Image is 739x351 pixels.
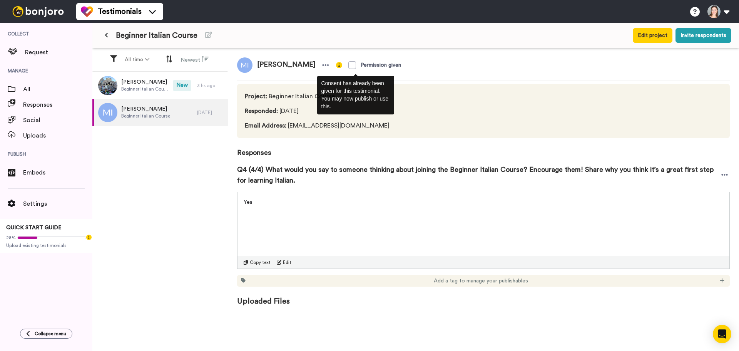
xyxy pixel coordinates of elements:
span: Responded : [245,108,278,114]
img: mi.png [237,57,252,73]
img: info-yellow.svg [336,62,342,68]
button: Invite respondents [675,28,731,43]
div: Open Intercom Messenger [713,325,731,343]
span: Beginner Italian Course [116,30,197,41]
img: bj-logo-header-white.svg [9,6,67,17]
span: Yes [244,200,252,205]
span: Email Address : [245,123,286,129]
span: Uploaded Files [237,287,730,307]
span: 28% [6,235,16,241]
span: Responses [23,100,92,109]
span: Uploads [23,131,92,140]
div: Permission given [361,61,401,69]
span: Edit [283,259,291,265]
span: Beginner Italian Course [121,86,169,92]
span: Add a tag to manage your publishables [434,277,528,285]
img: mi.png [98,103,117,122]
span: Upload existing testimonials [6,242,86,249]
div: [DATE] [197,109,224,116]
span: Beginner Italian Course [245,92,393,101]
button: All time [120,53,154,67]
span: Q4 (4/4) What would you say to someone thinking about joining the Beginner Italian Course? Encour... [237,164,719,186]
button: Collapse menu [20,329,72,339]
span: Copy text [250,259,271,265]
div: 3 hr. ago [197,82,224,89]
span: [DATE] [245,106,393,116]
button: Newest [176,52,213,67]
img: 3d89c447-bf51-4ec6-90ba-8065846b850a.jpeg [98,76,117,95]
a: [PERSON_NAME]Beginner Italian Course[DATE] [92,99,228,126]
span: Embeds [23,168,92,177]
span: Settings [23,199,92,208]
span: Beginner Italian Course [121,113,170,119]
span: [PERSON_NAME] [121,105,170,113]
span: [PERSON_NAME] [121,78,169,86]
img: tm-color.svg [81,5,93,18]
span: Social [23,116,92,125]
button: Edit project [633,28,672,43]
span: Request [25,48,92,57]
a: [PERSON_NAME]Beginner Italian CourseNew3 hr. ago [92,72,228,99]
span: Responses [237,138,730,158]
span: Collapse menu [35,331,66,337]
span: [EMAIL_ADDRESS][DOMAIN_NAME] [245,121,393,130]
span: Testimonials [98,6,142,17]
span: [PERSON_NAME] [252,57,320,73]
div: Consent has already been given for this testimonial. You may now publish or use this. [317,76,394,114]
span: New [173,80,191,91]
span: Project : [245,93,267,99]
div: Tooltip anchor [85,234,92,241]
span: All [23,85,92,94]
span: QUICK START GUIDE [6,225,62,230]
